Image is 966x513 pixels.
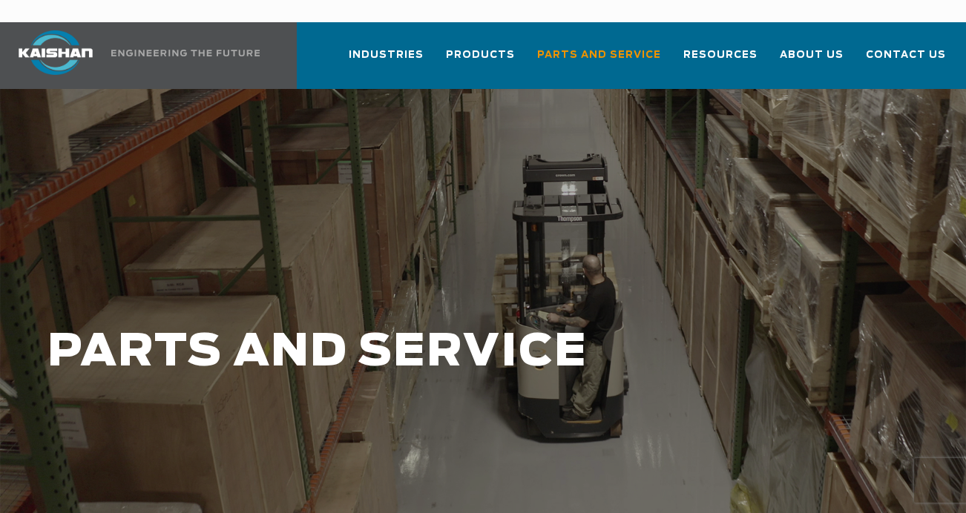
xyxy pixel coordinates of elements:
span: Contact Us [866,47,946,64]
a: Industries [349,36,424,86]
h1: PARTS AND SERVICE [47,328,770,377]
a: About Us [780,36,844,86]
a: Parts and Service [537,36,661,86]
span: Parts and Service [537,47,661,64]
a: Products [446,36,515,86]
a: Resources [683,36,758,86]
span: Products [446,47,515,64]
span: About Us [780,47,844,64]
a: Contact Us [866,36,946,86]
span: Resources [683,47,758,64]
span: Industries [349,47,424,64]
img: Engineering the future [111,50,260,56]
